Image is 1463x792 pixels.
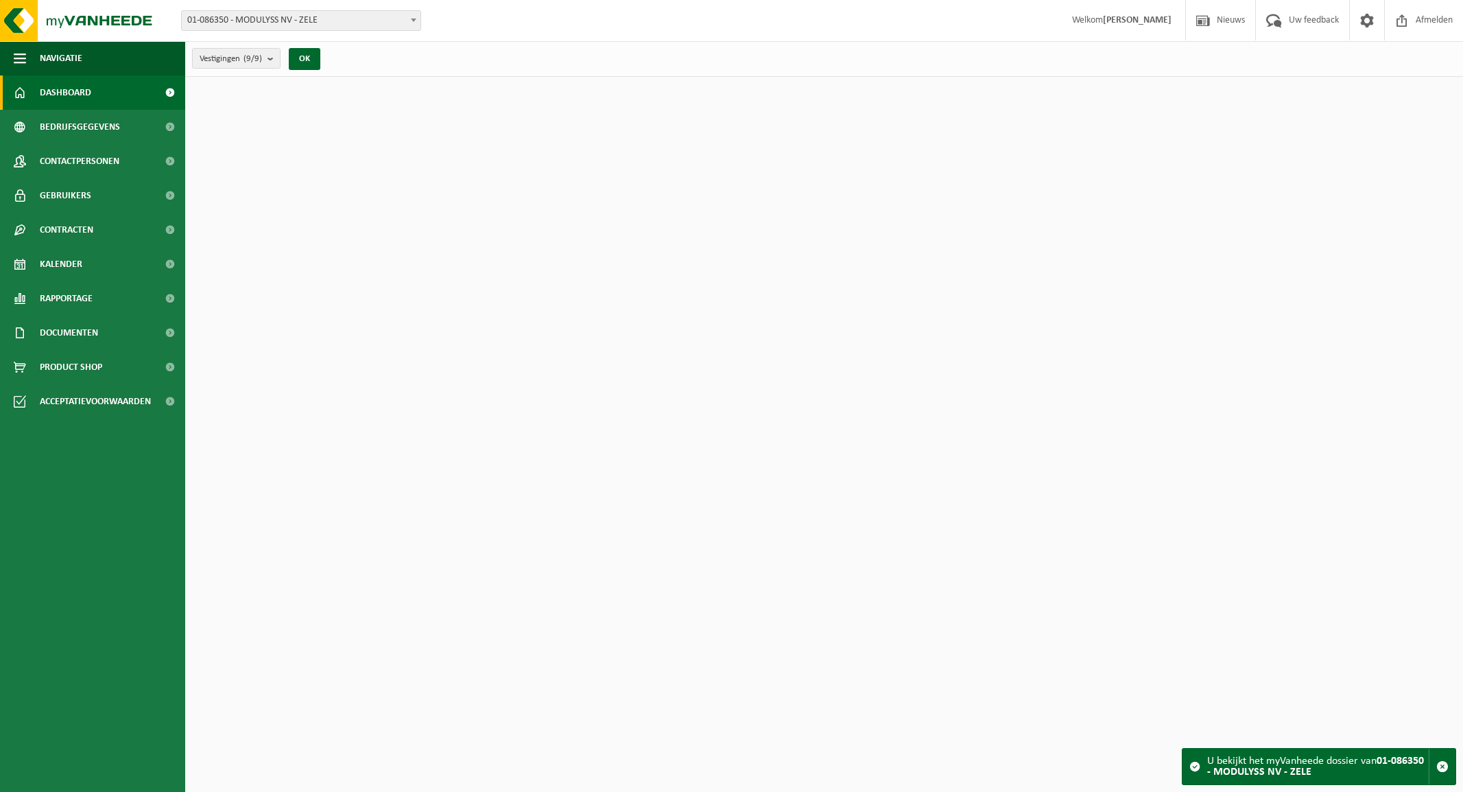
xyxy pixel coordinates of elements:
[1207,749,1429,784] div: U bekijkt het myVanheede dossier van
[40,110,120,144] span: Bedrijfsgegevens
[200,49,262,69] span: Vestigingen
[40,178,91,213] span: Gebruikers
[40,316,98,350] span: Documenten
[182,11,420,30] span: 01-086350 - MODULYSS NV - ZELE
[40,281,93,316] span: Rapportage
[1207,756,1424,778] strong: 01-086350 - MODULYSS NV - ZELE
[40,384,151,419] span: Acceptatievoorwaarden
[40,213,93,247] span: Contracten
[40,247,82,281] span: Kalender
[181,10,421,31] span: 01-086350 - MODULYSS NV - ZELE
[1103,15,1171,25] strong: [PERSON_NAME]
[40,75,91,110] span: Dashboard
[192,48,281,69] button: Vestigingen(9/9)
[243,54,262,63] count: (9/9)
[289,48,320,70] button: OK
[40,350,102,384] span: Product Shop
[40,144,119,178] span: Contactpersonen
[40,41,82,75] span: Navigatie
